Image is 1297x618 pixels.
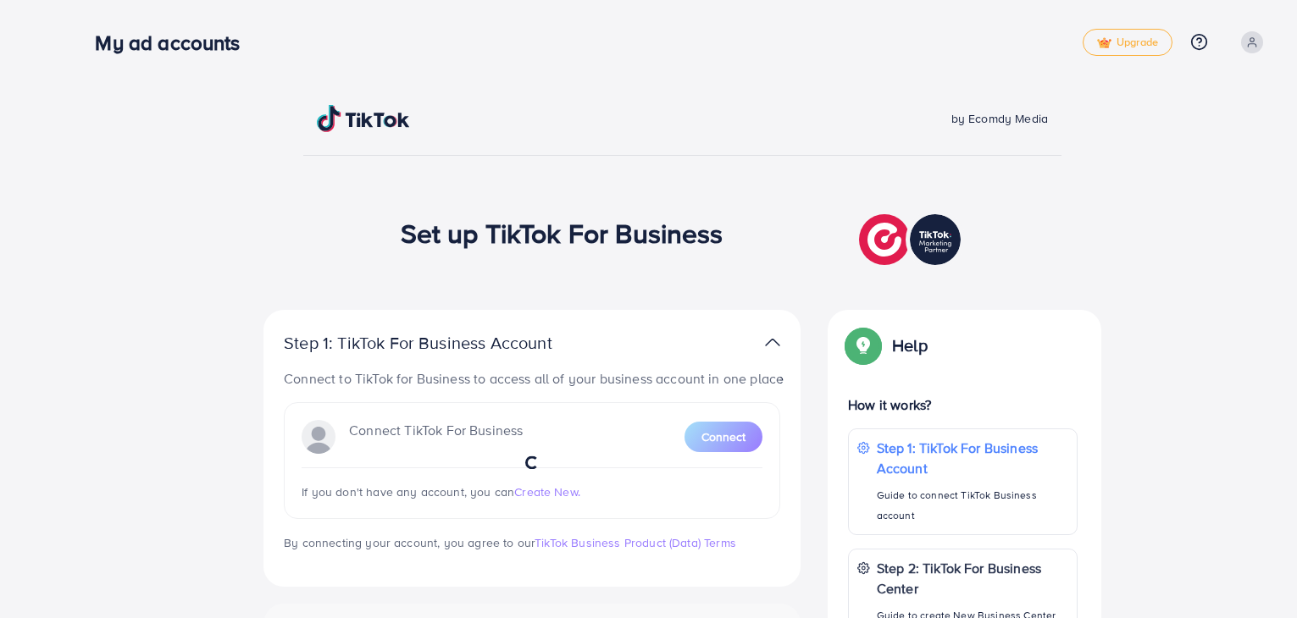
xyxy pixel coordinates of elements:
[848,330,879,361] img: Popup guide
[1097,36,1158,49] span: Upgrade
[892,335,928,356] p: Help
[95,30,253,55] h3: My ad accounts
[848,395,1078,415] p: How it works?
[877,485,1068,526] p: Guide to connect TikTok Business account
[401,217,723,249] h1: Set up TikTok For Business
[877,558,1068,599] p: Step 2: TikTok For Business Center
[859,210,965,269] img: TikTok partner
[765,330,780,355] img: TikTok partner
[1097,37,1111,49] img: tick
[951,110,1048,127] span: by Ecomdy Media
[317,105,410,132] img: TikTok
[877,438,1068,478] p: Step 1: TikTok For Business Account
[1083,29,1172,56] a: tickUpgrade
[284,333,606,353] p: Step 1: TikTok For Business Account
